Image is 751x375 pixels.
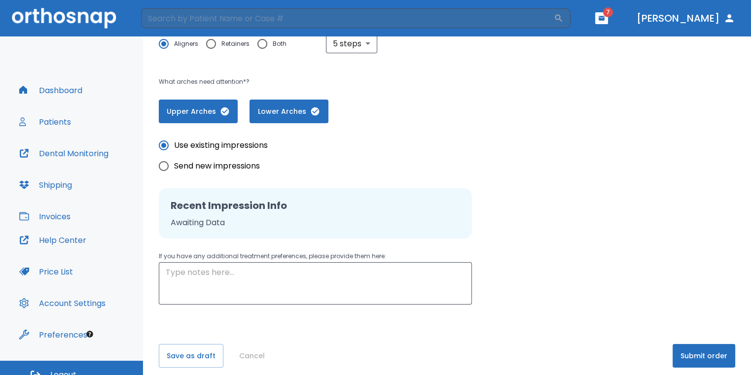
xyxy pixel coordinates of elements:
span: Both [273,38,286,50]
button: Dashboard [13,78,88,102]
p: If you have any additional treatment preferences, please provide them here: [159,250,472,262]
button: Dental Monitoring [13,141,114,165]
button: Upper Arches [159,100,238,123]
span: Send new impressions [174,160,260,172]
button: Cancel [235,344,269,368]
p: What arches need attention*? [159,76,495,88]
span: 7 [603,7,613,17]
div: Tooltip anchor [85,330,94,339]
span: Aligners [174,38,198,50]
input: Search by Patient Name or Case # [141,8,554,28]
img: Orthosnap [12,8,116,28]
button: Submit order [673,344,735,368]
h2: Recent Impression Info [171,198,460,213]
button: Help Center [13,228,92,252]
p: Awaiting Data [171,217,460,229]
button: Shipping [13,173,78,197]
div: 5 steps [326,34,377,53]
button: Save as draft [159,344,223,368]
span: Lower Arches [259,106,319,117]
button: Patients [13,110,77,134]
span: Use existing impressions [174,139,268,151]
span: Retainers [221,38,250,50]
button: [PERSON_NAME] [633,9,739,27]
button: Lower Arches [250,100,328,123]
button: Price List [13,260,79,283]
button: Account Settings [13,291,111,315]
button: Preferences [13,323,93,346]
button: Invoices [13,205,76,228]
span: Upper Arches [169,106,228,117]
